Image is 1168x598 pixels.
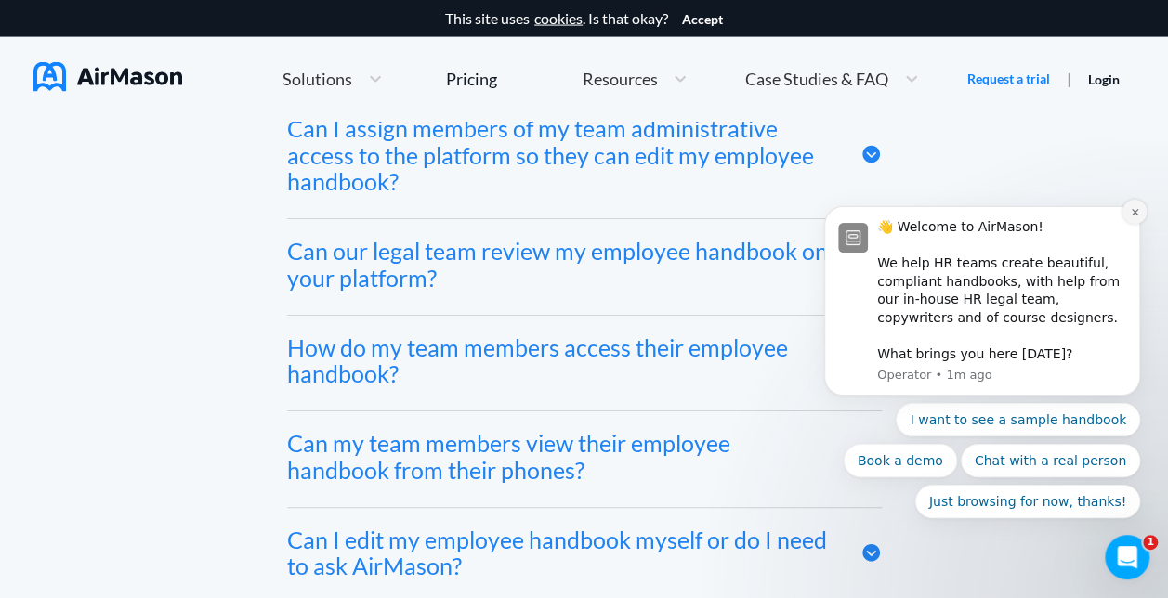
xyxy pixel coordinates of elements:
a: Login [1088,71,1120,87]
img: AirMason Logo [33,62,182,92]
div: Can my team members view their employee handbook from their phones? [287,430,833,484]
div: Can I assign members of my team administrative access to the platform so they can edit my employe... [287,115,833,195]
iframe: Intercom live chat [1105,535,1149,579]
span: 1 [1143,535,1158,550]
a: cookies [534,10,583,27]
span: Case Studies & FAQ [745,71,888,87]
div: Pricing [446,71,497,87]
div: Can I edit my employee handbook myself or do I need to ask AirMason? [287,526,833,580]
div: Can our legal team review my employee handbook on your platform? [287,238,833,292]
iframe: Intercom notifications message [796,186,1168,589]
span: Resources [582,71,657,87]
span: | [1067,70,1071,87]
button: Accept cookies [682,12,723,27]
a: Pricing [446,62,497,96]
a: Request a trial [967,70,1050,88]
span: Solutions [282,71,352,87]
div: How do my team members access their employee handbook? [287,334,833,388]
